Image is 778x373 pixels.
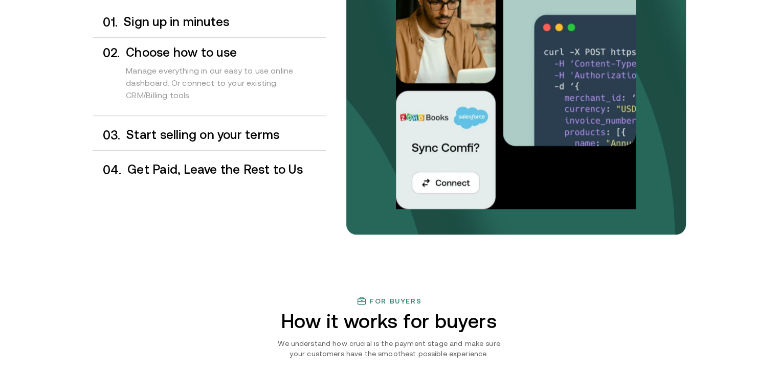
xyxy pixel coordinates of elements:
[357,296,367,306] img: finance
[370,297,421,305] h3: For buyers
[126,128,325,142] h3: Start selling on your terms
[93,15,118,29] div: 0 1 .
[93,128,121,142] div: 0 3 .
[126,46,325,59] h3: Choose how to use
[273,338,505,359] p: We understand how crucial is the payment stage and make sure your customers have the smoothest po...
[126,59,325,111] div: Manage everything in our easy to use online dashboard. Or connect to your existing CRM/Billing to...
[124,15,325,29] h3: Sign up in minutes
[240,310,538,332] h2: How it works for buyers
[93,46,120,111] div: 0 2 .
[93,163,122,177] div: 0 4 .
[127,163,325,176] h3: Get Paid, Leave the Rest to Us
